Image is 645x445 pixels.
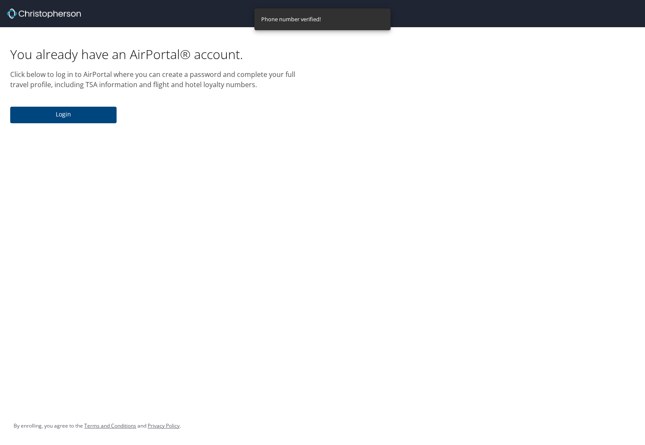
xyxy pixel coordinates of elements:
a: Privacy Policy [148,422,180,429]
div: By enrolling, you agree to the and . [14,415,181,436]
a: Terms and Conditions [84,422,136,429]
p: Click below to log in to AirPortal where you can create a password and complete your full travel ... [10,69,312,90]
img: cbt logo [7,9,81,19]
button: Login [10,107,117,123]
span: Login [17,109,110,120]
div: Phone number verified! [261,11,321,28]
h1: You already have an AirPortal® account. [10,46,312,62]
